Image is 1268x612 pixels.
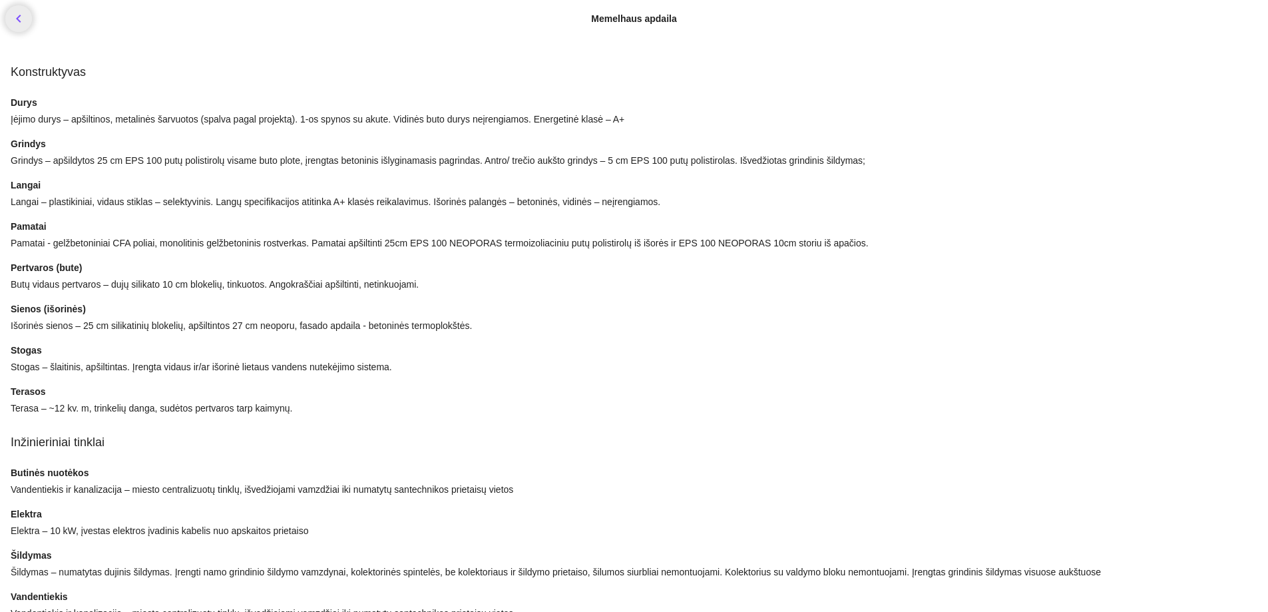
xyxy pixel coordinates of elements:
[5,5,32,32] a: chevron_left
[11,178,1257,192] div: Langai
[11,507,1257,521] div: Elektra
[11,466,1257,480] div: Butinės nuotėkos
[11,426,1257,458] h2: Inžinieriniai tinklai
[11,154,1257,168] div: Grindys – apšildytos 25 cm EPS 100 putų polistirolų visame buto plote, įrengtas betoninis išlygin...
[11,344,1257,358] div: Stogas
[11,402,1257,416] div: Terasa – ~12 kv. m, trinkelių danga, sudėtos pertvaros tarp kaimynų.
[11,360,1257,374] div: Stogas – šlaitinis, apšiltintas. Įrengta vidaus ir/ar išorinė lietaus vandens nutekėjimo sistema.
[11,137,1257,151] div: Grindys
[11,195,1257,209] div: Langai – plastikiniai, vidaus stiklas – selektyvinis. Langų specifikacijos atitinka A+ klasės rei...
[11,549,1257,563] div: Šildymas
[11,590,1257,604] div: Vandentiekis
[11,56,1257,88] h2: Konstruktyvas
[11,385,1257,399] div: Terasos
[11,302,1257,316] div: Sienos (išorinės)
[11,113,1257,127] div: Įėjimo durys – apšiltinos, metalinės šarvuotos (spalva pagal projektą). 1-os spynos su akute. Vid...
[11,483,1257,497] div: Vandentiekis ir kanalizacija – miesto centralizuotų tinklų, išvedžiojami vamzdžiai iki numatytų s...
[11,319,1257,333] div: Išorinės sienos – 25 cm silikatinių blokelių, apšiltintos 27 cm neoporu, fasado apdaila - betonin...
[11,278,1257,292] div: Butų vidaus pertvaros – dujų silikato 10 cm blokelių, tinkuotos. Angokraščiai apšiltinti, netinku...
[591,12,676,25] div: Memelhaus apdaila
[11,220,1257,234] div: Pamatai
[11,524,1257,538] div: Elektra – 10 kW, įvestas elektros įvadinis kabelis nuo apskaitos prietaiso
[11,261,1257,275] div: Pertvaros (bute)
[11,96,1257,110] div: Durys
[11,565,1257,579] div: Šildymas – numatytas dujinis šildymas. Įrengti namo grindinio šildymo vamzdynai, kolektorinės spi...
[11,11,27,27] i: chevron_left
[11,236,1257,250] div: Pamatai - gelžbetoniniai CFA poliai, monolitinis gelžbetoninis rostverkas. Pamatai apšiltinti 25c...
